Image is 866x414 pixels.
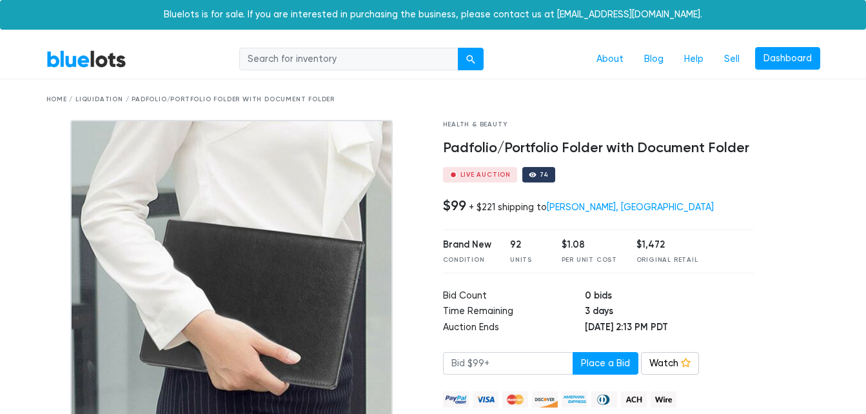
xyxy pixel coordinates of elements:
div: 74 [540,172,549,178]
div: $1.08 [562,238,617,252]
td: Auction Ends [443,320,586,337]
img: visa-79caf175f036a155110d1892330093d4c38f53c55c9ec9e2c3a54a56571784bb.png [473,391,498,408]
td: Time Remaining [443,304,586,320]
td: 3 days [585,304,754,320]
div: $1,472 [636,238,698,252]
h4: $99 [443,197,466,214]
a: Dashboard [755,47,820,70]
img: mastercard-42073d1d8d11d6635de4c079ffdb20a4f30a903dc55d1612383a1b395dd17f39.png [502,391,528,408]
a: BlueLots [46,50,126,68]
img: american_express-ae2a9f97a040b4b41f6397f7637041a5861d5f99d0716c09922aba4e24c8547d.png [562,391,587,408]
img: discover-82be18ecfda2d062aad2762c1ca80e2d36a4073d45c9e0ffae68cd515fbd3d32.png [532,391,558,408]
div: Condition [443,255,491,265]
a: Help [674,47,714,72]
div: Units [510,255,542,265]
div: Brand New [443,238,491,252]
img: diners_club-c48f30131b33b1bb0e5d0e2dbd43a8bea4cb12cb2961413e2f4250e06c020426.png [591,391,617,408]
img: paypal_credit-80455e56f6e1299e8d57f40c0dcee7b8cd4ae79b9eccbfc37e2480457ba36de9.png [443,391,469,408]
input: Bid $99+ [443,352,573,375]
input: Search for inventory [239,48,458,71]
td: [DATE] 2:13 PM PDT [585,320,754,337]
div: 92 [510,238,542,252]
a: Blog [634,47,674,72]
a: [PERSON_NAME], [GEOGRAPHIC_DATA] [547,202,714,213]
td: 0 bids [585,289,754,305]
div: + $221 shipping to [469,202,714,213]
a: About [586,47,634,72]
h4: Padfolio/Portfolio Folder with Document Folder [443,140,754,157]
img: ach-b7992fed28a4f97f893c574229be66187b9afb3f1a8d16a4691d3d3140a8ab00.png [621,391,647,408]
div: Live Auction [460,172,511,178]
div: Health & Beauty [443,120,754,130]
a: Watch [641,352,699,375]
button: Place a Bid [573,352,638,375]
div: Home / Liquidation / Padfolio/Portfolio Folder with Document Folder [46,95,820,104]
td: Bid Count [443,289,586,305]
img: wire-908396882fe19aaaffefbd8e17b12f2f29708bd78693273c0e28e3a24408487f.png [651,391,676,408]
div: Original Retail [636,255,698,265]
a: Sell [714,47,750,72]
div: Per Unit Cost [562,255,617,265]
